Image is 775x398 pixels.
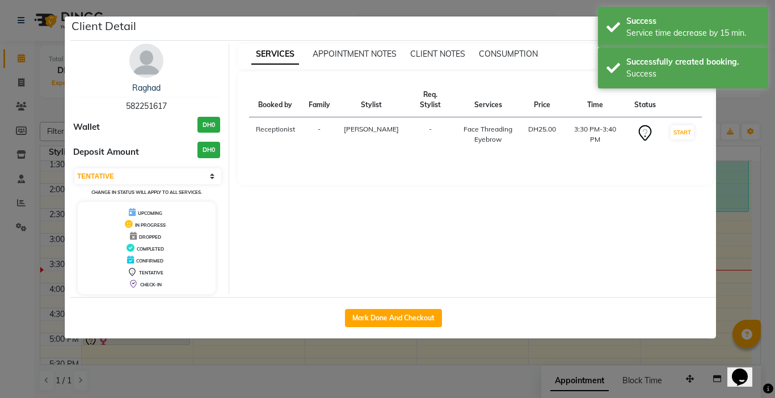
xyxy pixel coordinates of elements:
h3: DH0 [197,142,220,158]
span: Deposit Amount [73,146,139,159]
span: TENTATIVE [139,270,163,276]
span: CLIENT NOTES [410,49,465,59]
span: SERVICES [251,44,299,65]
td: Receptionist [249,117,302,152]
div: Successfully created booking. [626,56,760,68]
td: 3:30 PM-3:40 PM [563,117,627,152]
h3: DH0 [197,117,220,133]
span: COMPLETED [137,246,164,252]
span: CHECK-IN [140,282,162,287]
span: UPCOMING [138,210,162,216]
div: Face Threading Eyebrow [462,124,515,145]
td: - [406,117,455,152]
span: DROPPED [139,234,161,240]
div: Service time decrease by 15 min. [626,27,760,39]
button: START [671,125,694,139]
span: Wallet [73,121,100,134]
th: Stylist [337,83,406,117]
img: avatar [129,44,163,78]
span: [PERSON_NAME] [344,125,399,133]
span: APPOINTMENT NOTES [313,49,397,59]
th: Time [563,83,627,117]
span: CONSUMPTION [479,49,538,59]
iframe: chat widget [727,353,764,387]
div: Success [626,68,760,80]
small: Change in status will apply to all services. [91,189,202,195]
span: IN PROGRESS [135,222,166,228]
th: Services [455,83,521,117]
span: 582251617 [126,101,167,111]
button: Mark Done And Checkout [345,309,442,327]
th: Booked by [249,83,302,117]
a: Raghad [132,83,161,93]
th: Price [521,83,563,117]
div: DH25.00 [528,124,556,134]
th: Req. Stylist [406,83,455,117]
div: Success [626,15,760,27]
th: Status [627,83,663,117]
th: Family [302,83,337,117]
span: CONFIRMED [136,258,163,264]
h5: Client Detail [71,18,136,35]
td: - [302,117,337,152]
